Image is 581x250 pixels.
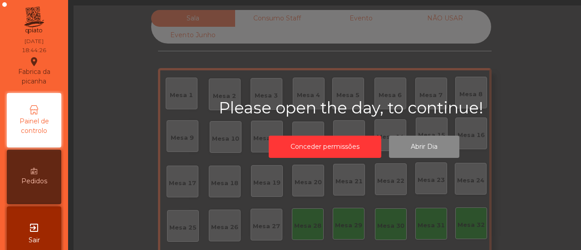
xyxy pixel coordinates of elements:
[9,117,59,136] span: Painel de controlo
[29,56,39,67] i: location_on
[25,37,44,45] div: [DATE]
[389,136,459,158] button: Abrir Dia
[21,176,47,186] span: Pedidos
[7,56,61,86] div: Fabrica da picanha
[29,235,40,245] span: Sair
[23,5,45,36] img: qpiato
[22,46,46,54] div: 18:44:26
[29,222,39,233] i: exit_to_app
[219,98,509,118] h2: Please open the day, to continue!
[269,136,381,158] button: Conceder permissões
